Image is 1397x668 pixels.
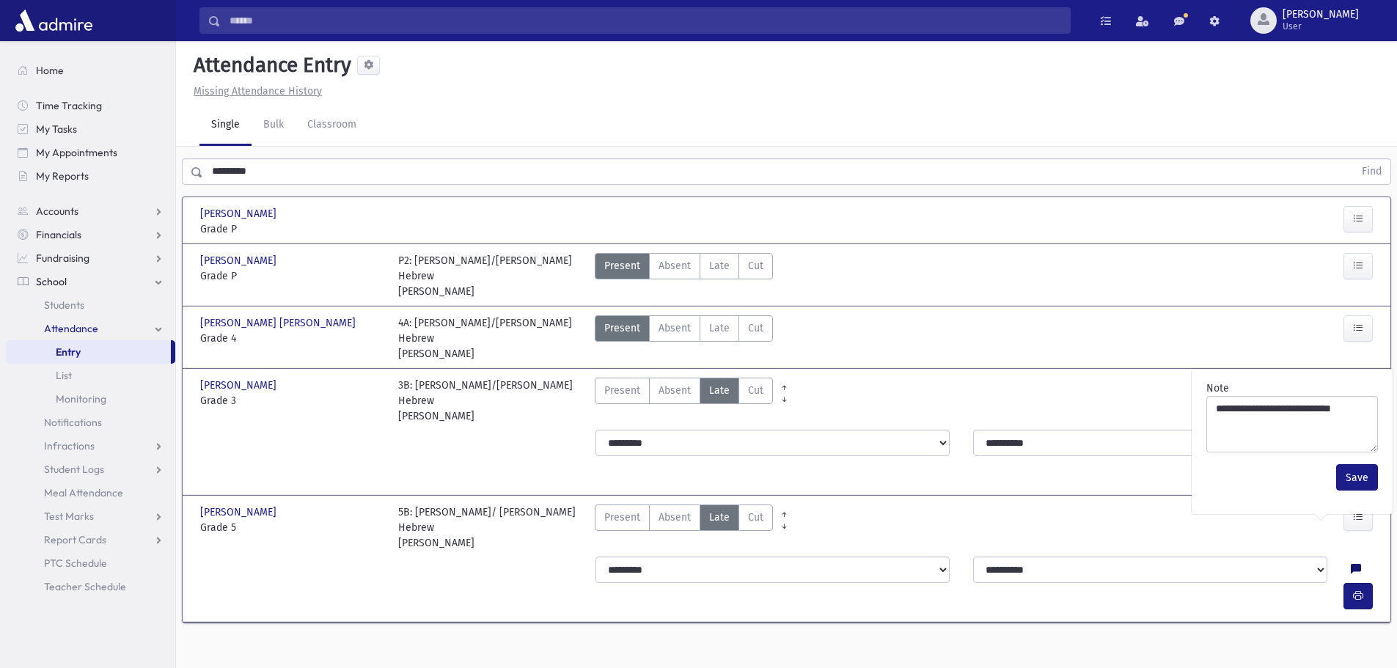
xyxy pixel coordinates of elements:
[44,510,94,523] span: Test Marks
[44,439,95,452] span: Infractions
[44,486,123,499] span: Meal Attendance
[709,510,730,525] span: Late
[56,392,106,405] span: Monitoring
[604,320,640,336] span: Present
[1283,21,1359,32] span: User
[748,320,763,336] span: Cut
[36,275,67,288] span: School
[36,205,78,218] span: Accounts
[36,146,117,159] span: My Appointments
[6,117,175,141] a: My Tasks
[296,105,368,146] a: Classroom
[194,85,322,98] u: Missing Attendance History
[6,504,175,528] a: Test Marks
[44,322,98,335] span: Attendance
[659,258,691,274] span: Absent
[188,85,322,98] a: Missing Attendance History
[595,504,773,551] div: AttTypes
[1353,159,1390,184] button: Find
[36,122,77,136] span: My Tasks
[709,258,730,274] span: Late
[252,105,296,146] a: Bulk
[44,557,107,570] span: PTC Schedule
[44,298,84,312] span: Students
[44,416,102,429] span: Notifications
[6,528,175,551] a: Report Cards
[44,463,104,476] span: Student Logs
[200,393,384,408] span: Grade 3
[6,246,175,270] a: Fundraising
[6,411,175,434] a: Notifications
[595,253,773,299] div: AttTypes
[604,258,640,274] span: Present
[199,105,252,146] a: Single
[200,331,384,346] span: Grade 4
[709,383,730,398] span: Late
[6,94,175,117] a: Time Tracking
[398,315,582,361] div: 4A: [PERSON_NAME]/[PERSON_NAME] Hebrew [PERSON_NAME]
[659,383,691,398] span: Absent
[6,387,175,411] a: Monitoring
[200,504,279,520] span: [PERSON_NAME]
[1283,9,1359,21] span: [PERSON_NAME]
[6,164,175,188] a: My Reports
[659,320,691,336] span: Absent
[200,378,279,393] span: [PERSON_NAME]
[36,228,81,241] span: Financials
[200,315,359,331] span: [PERSON_NAME] [PERSON_NAME]
[1206,381,1229,396] label: Note
[200,268,384,284] span: Grade P
[6,293,175,317] a: Students
[6,551,175,575] a: PTC Schedule
[595,315,773,361] div: AttTypes
[6,340,171,364] a: Entry
[604,383,640,398] span: Present
[6,575,175,598] a: Teacher Schedule
[6,59,175,82] a: Home
[748,258,763,274] span: Cut
[6,270,175,293] a: School
[6,223,175,246] a: Financials
[221,7,1070,34] input: Search
[6,317,175,340] a: Attendance
[595,378,773,424] div: AttTypes
[44,580,126,593] span: Teacher Schedule
[398,253,582,299] div: P2: [PERSON_NAME]/[PERSON_NAME] Hebrew [PERSON_NAME]
[6,199,175,223] a: Accounts
[1336,464,1378,491] button: Save
[398,378,582,424] div: 3B: [PERSON_NAME]/[PERSON_NAME] Hebrew [PERSON_NAME]
[12,6,96,35] img: AdmirePro
[6,434,175,458] a: Infractions
[36,99,102,112] span: Time Tracking
[36,252,89,265] span: Fundraising
[200,520,384,535] span: Grade 5
[6,364,175,387] a: List
[36,169,89,183] span: My Reports
[748,510,763,525] span: Cut
[748,383,763,398] span: Cut
[6,458,175,481] a: Student Logs
[6,481,175,504] a: Meal Attendance
[398,504,582,551] div: 5B: [PERSON_NAME]/ [PERSON_NAME] Hebrew [PERSON_NAME]
[44,533,106,546] span: Report Cards
[200,206,279,221] span: [PERSON_NAME]
[36,64,64,77] span: Home
[709,320,730,336] span: Late
[200,221,384,237] span: Grade P
[188,53,351,78] h5: Attendance Entry
[200,253,279,268] span: [PERSON_NAME]
[56,345,81,359] span: Entry
[6,141,175,164] a: My Appointments
[659,510,691,525] span: Absent
[604,510,640,525] span: Present
[56,369,72,382] span: List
